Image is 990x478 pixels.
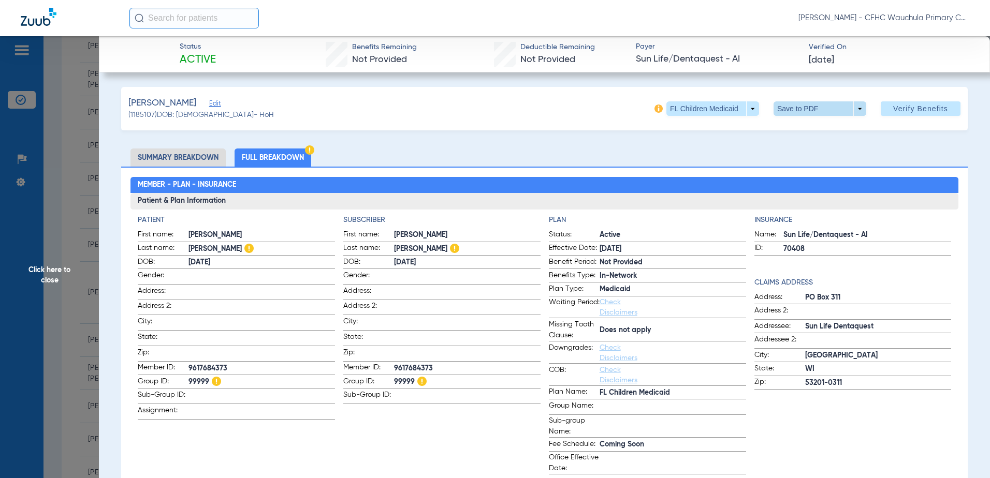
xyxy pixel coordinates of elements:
span: [PERSON_NAME] [394,230,541,241]
span: Zip: [138,347,188,361]
span: [DATE] [600,244,746,255]
span: ID: [754,243,783,255]
span: Office Effective Date: [549,452,600,474]
span: Sub-Group ID: [343,390,394,404]
span: City: [343,316,394,330]
span: DOB: [343,257,394,269]
span: First name: [343,229,394,242]
h4: Claims Address [754,277,952,288]
img: Hazard [450,244,459,253]
span: [DATE] [188,257,335,268]
span: 99999 [394,377,541,387]
span: Plan Type: [549,283,600,296]
span: COB: [549,365,600,385]
span: 53201-0311 [805,378,952,389]
img: info-icon [654,104,663,113]
span: Assignment: [138,405,188,419]
span: Address: [138,286,188,300]
span: City: [138,316,188,330]
span: Address 2: [754,305,805,319]
li: Full Breakdown [235,148,311,167]
img: Hazard [417,377,427,386]
span: Gender: [138,270,188,284]
span: Group ID: [343,376,394,389]
h4: Plan [549,215,746,226]
span: Active [600,230,746,241]
span: [PERSON_NAME] [394,244,541,255]
span: Sun Life/Dentaquest - AI [636,53,800,66]
h3: Patient & Plan Information [130,193,959,210]
span: Sun Life/Dentaquest - AI [783,230,952,241]
h2: Member - Plan - Insurance [130,177,959,193]
span: 70408 [783,244,952,255]
span: Verify Benefits [893,104,948,113]
span: Waiting Period: [549,297,600,318]
span: (1185107) DOB: [DEMOGRAPHIC_DATA] - HoH [128,110,274,121]
span: DOB: [138,257,188,269]
span: Sub-Group ID: [138,390,188,404]
span: Address: [754,292,805,304]
span: City: [754,350,805,362]
span: Status: [549,229,600,242]
span: Verified On [809,42,973,53]
span: State: [138,332,188,346]
span: Member ID: [343,362,394,375]
span: Edit [209,100,219,110]
span: Status [180,41,216,52]
span: Last name: [343,243,394,255]
span: Zip: [754,377,805,389]
span: First name: [138,229,188,242]
span: 9617684373 [394,363,541,374]
span: [DATE] [809,54,834,67]
span: Benefit Period: [549,257,600,269]
span: Downgrades: [549,342,600,363]
iframe: Chat Widget [938,428,990,478]
span: Does not apply [600,325,746,336]
span: [PERSON_NAME] [128,97,196,110]
span: Addressee: [754,321,805,333]
span: Group ID: [138,376,188,389]
img: Zuub Logo [21,8,56,26]
span: Not Provided [352,55,407,64]
span: Plan Name: [549,386,600,399]
img: Hazard [212,377,221,386]
span: Address: [343,286,394,300]
span: Medicaid [600,284,746,295]
span: Coming Soon [600,439,746,450]
span: WI [805,364,952,375]
span: Address 2: [138,301,188,315]
button: Verify Benefits [881,101,960,116]
span: Member ID: [138,362,188,375]
span: Sub-group Name: [549,415,600,437]
h4: Patient [138,215,335,226]
span: [PERSON_NAME] [188,244,335,255]
span: Sun Life Dentaquest [805,321,952,332]
a: Check Disclaimers [600,298,637,316]
span: Addressee 2: [754,334,805,348]
span: State: [754,363,805,376]
span: Missing Tooth Clause: [549,319,600,341]
span: [DATE] [394,257,541,268]
span: [GEOGRAPHIC_DATA] [805,350,952,361]
span: Group Name: [549,400,600,414]
img: Search Icon [135,13,144,23]
span: [PERSON_NAME] [188,230,335,241]
app-breakdown-title: Subscriber [343,215,541,226]
span: Payer [636,41,800,52]
span: Fee Schedule: [549,439,600,451]
span: Active [180,53,216,67]
h4: Insurance [754,215,952,226]
span: Not Provided [600,257,746,268]
span: Name: [754,229,783,242]
a: Check Disclaimers [600,344,637,362]
span: FL Children Medicaid [600,387,746,398]
span: State: [343,332,394,346]
span: Not Provided [520,55,575,64]
span: Benefits Type: [549,270,600,282]
span: PO Box 311 [805,292,952,303]
img: Hazard [244,244,254,253]
span: Benefits Remaining [352,42,417,53]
